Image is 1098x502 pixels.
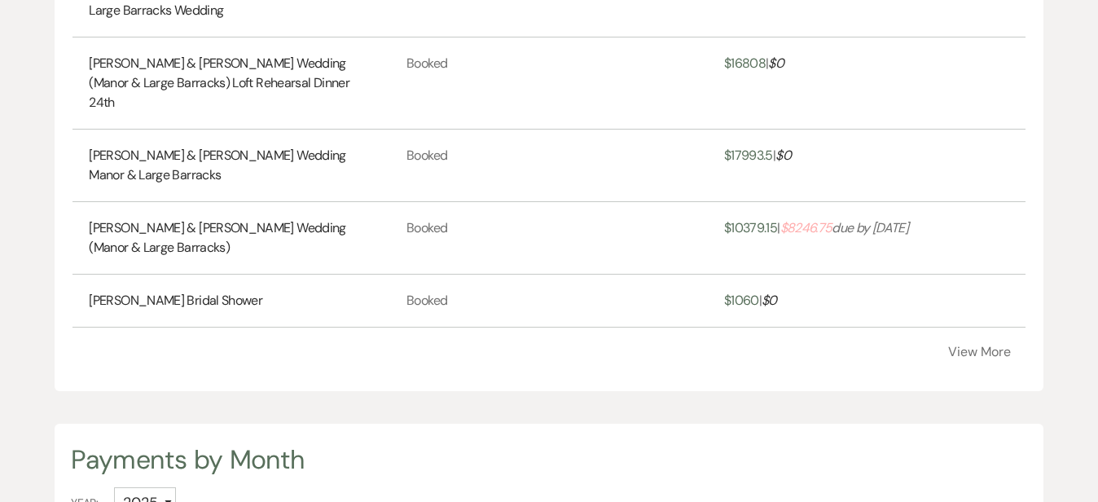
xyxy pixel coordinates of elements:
span: $ 8246.75 [780,219,832,236]
a: [PERSON_NAME] Bridal Shower [89,291,262,310]
span: $ 10379.15 [724,219,777,236]
a: $16808|$0 [724,54,784,112]
a: $1060|$0 [724,291,777,310]
div: Payments by Month [71,440,1026,479]
a: [PERSON_NAME] & [PERSON_NAME] Wedding (Manor & Large Barracks) Loft Rehearsal Dinner 24th [89,54,374,112]
a: [PERSON_NAME] & [PERSON_NAME] Wedding (Manor & Large Barracks) [89,218,374,258]
span: $ 1060 [724,292,759,309]
i: due by [DATE] [780,219,909,236]
span: $ 0 [768,55,784,72]
a: [PERSON_NAME] & [PERSON_NAME] Wedding Manor & Large Barracks [89,146,374,185]
span: $ 0 [762,292,777,309]
button: View More [948,346,1011,359]
td: Booked [390,130,708,202]
span: $ 0 [775,147,791,164]
a: $10379.15|$8246.75due by [DATE] [724,218,908,258]
span: $ 17993.5 [724,147,773,164]
a: $17993.5|$0 [724,146,791,185]
td: Booked [390,275,708,328]
td: Booked [390,37,708,130]
span: $ 16808 [724,55,766,72]
td: Booked [390,202,708,275]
